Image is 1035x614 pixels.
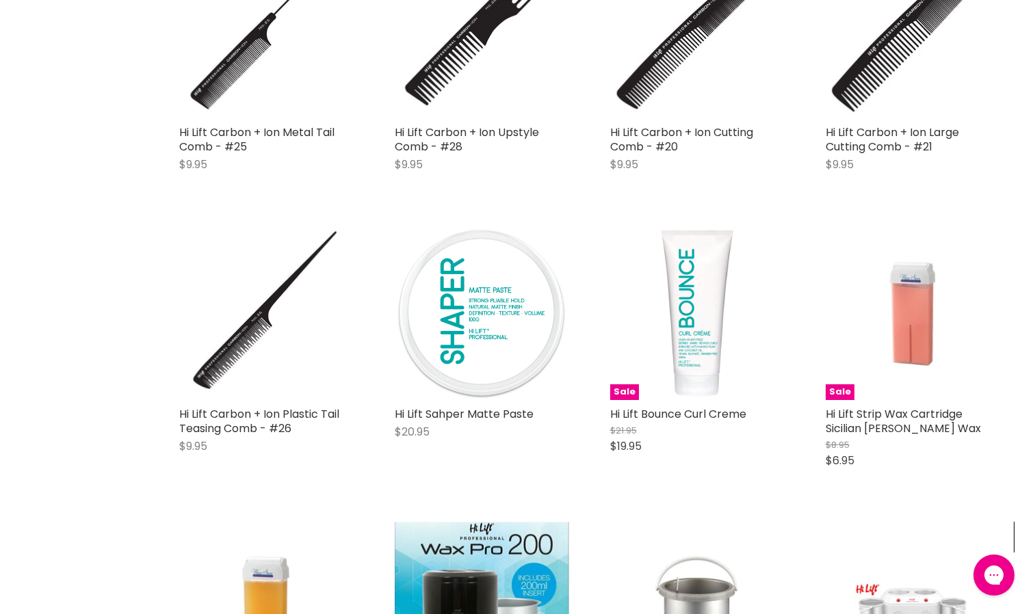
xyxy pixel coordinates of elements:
[826,226,1000,400] a: Hi Lift Strip Wax Cartridge Sicilian Berry WaxSale
[610,424,637,437] span: $21.95
[826,438,850,451] span: $8.95
[610,157,638,172] span: $9.95
[610,226,785,400] img: Hi Lift Bounce Curl Creme
[395,124,539,155] a: Hi Lift Carbon + Ion Upstyle Comb - #28
[179,406,339,436] a: Hi Lift Carbon + Ion Plastic Tail Teasing Comb - #26
[854,226,971,400] img: Hi Lift Strip Wax Cartridge Sicilian Berry Wax
[610,406,746,422] a: Hi Lift Bounce Curl Creme
[610,124,753,155] a: Hi Lift Carbon + Ion Cutting Comb - #20
[967,550,1021,600] iframe: Gorgias live chat messenger
[826,124,959,155] a: Hi Lift Carbon + Ion Large Cutting Comb - #21
[179,124,335,155] a: Hi Lift Carbon + Ion Metal Tail Comb - #25
[395,406,534,422] a: Hi Lift Sahper Matte Paste
[826,157,854,172] span: $9.95
[826,453,854,468] span: $6.95
[179,226,354,400] img: Hi Lift Carbon + Ion Plastic Tail Teasing Comb - #26
[826,406,981,436] a: Hi Lift Strip Wax Cartridge Sicilian [PERSON_NAME] Wax
[395,226,569,400] img: Hi Lift Sahper Matte Paste
[610,438,642,454] span: $19.95
[610,384,639,400] span: Sale
[395,157,423,172] span: $9.95
[826,384,854,400] span: Sale
[610,226,785,400] a: Hi Lift Bounce Curl CremeSale
[395,424,430,440] span: $20.95
[179,157,207,172] span: $9.95
[179,438,207,454] span: $9.95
